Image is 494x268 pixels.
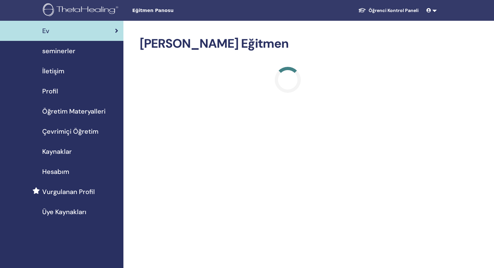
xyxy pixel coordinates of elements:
[42,86,58,96] span: Profil
[42,167,69,177] span: Hesabım
[42,207,86,217] span: Üye Kaynakları
[358,7,366,13] img: graduation-cap-white.svg
[140,36,436,51] h2: [PERSON_NAME] Eğitmen
[42,26,49,36] span: Ev
[43,3,120,18] img: logo.png
[42,66,64,76] span: İletişim
[42,187,95,197] span: Vurgulanan Profil
[353,5,424,17] a: Öğrenci Kontrol Paneli
[42,127,98,136] span: Çevrimiçi Öğretim
[42,46,75,56] span: seminerler
[42,147,72,156] span: Kaynaklar
[42,106,106,116] span: Öğretim Materyalleri
[132,7,230,14] span: Eğitmen Panosu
